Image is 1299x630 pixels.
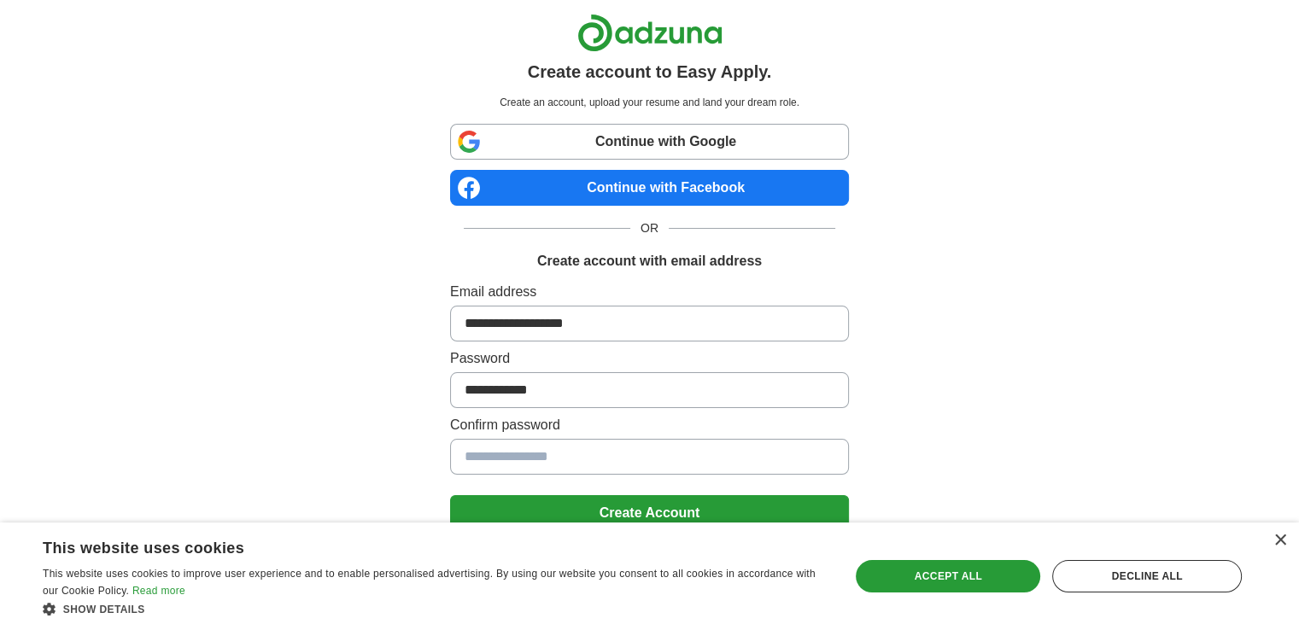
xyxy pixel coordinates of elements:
a: Read more, opens a new window [132,585,185,597]
a: Continue with Google [450,124,849,160]
button: Create Account [450,495,849,531]
div: Accept all [856,560,1040,592]
label: Confirm password [450,415,849,435]
img: Adzuna logo [577,14,723,52]
span: Show details [63,604,145,615]
label: Email address [450,282,849,302]
h1: Create account with email address [537,251,762,271]
span: This website uses cookies to improve user experience and to enable personalised advertising. By u... [43,568,816,597]
div: Decline all [1052,560,1242,592]
label: Password [450,348,849,369]
h1: Create account to Easy Apply. [528,59,772,85]
span: OR [630,219,669,237]
div: Show details [43,600,826,617]
div: Close [1273,534,1286,547]
a: Continue with Facebook [450,170,849,206]
div: This website uses cookies [43,533,783,558]
p: Create an account, upload your resume and land your dream role. [453,95,846,110]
